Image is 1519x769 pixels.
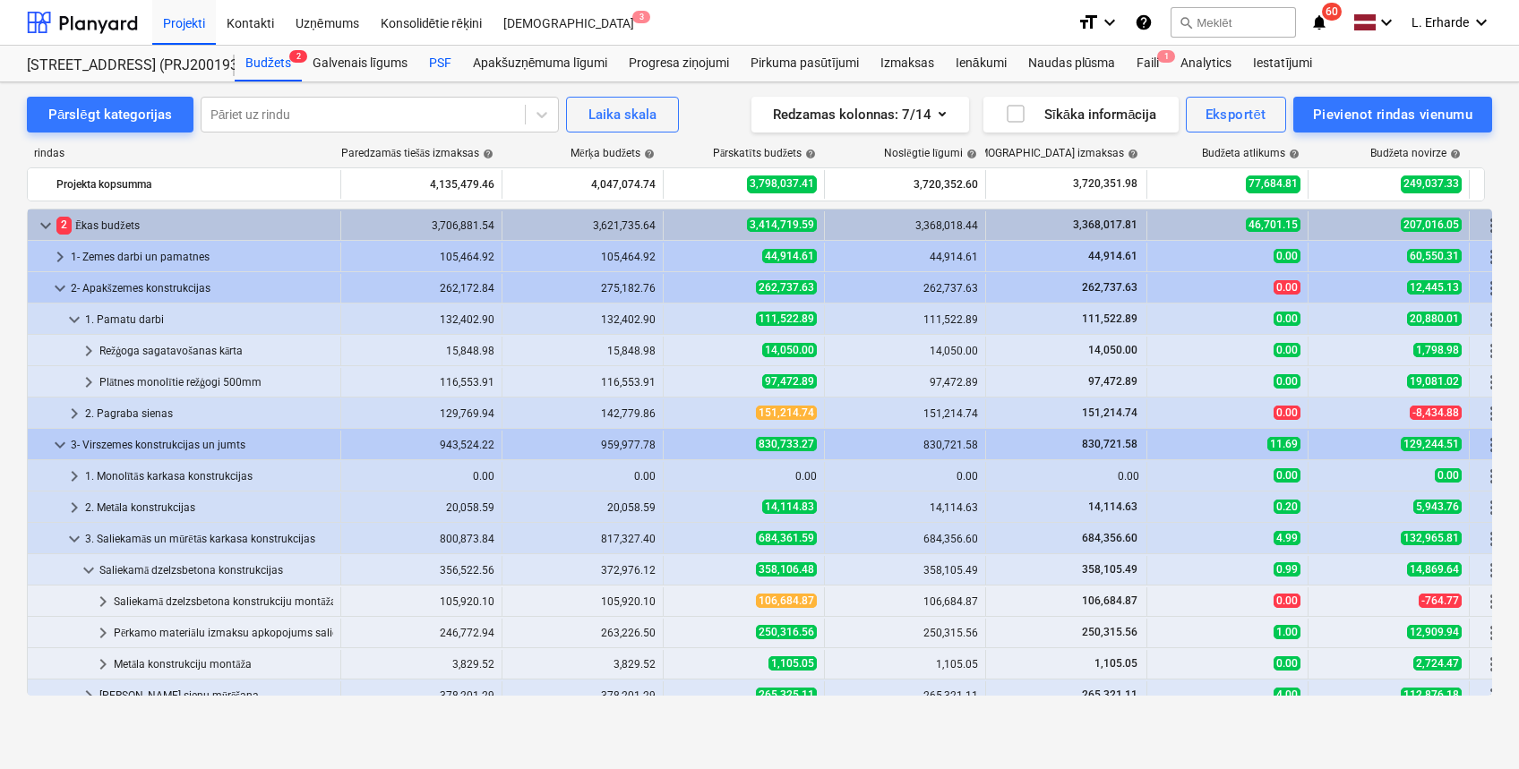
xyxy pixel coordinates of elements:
[832,219,978,232] div: 3,368,018.44
[756,406,817,420] span: 151,214.74
[49,246,71,268] span: keyboard_arrow_right
[832,470,978,483] div: 0.00
[1407,562,1462,577] span: 14,869.64
[99,368,333,397] div: Plātnes monolītie režģogi 500mm
[510,595,656,608] div: 105,920.10
[71,274,333,303] div: 2- Apakšzemes konstrukcijas
[418,46,462,81] a: PSF
[348,313,494,326] div: 132,402.90
[348,533,494,545] div: 800,873.84
[1093,657,1139,670] span: 1,105.05
[510,251,656,263] div: 105,464.92
[1202,147,1300,160] div: Budžeta atlikums
[1274,280,1300,295] span: 0.00
[1274,500,1300,514] span: 0.20
[1080,312,1139,325] span: 111,522.89
[1274,406,1300,420] span: 0.00
[1481,340,1503,362] span: Vairāk darbību
[832,501,978,514] div: 14,114.63
[1206,103,1266,126] div: Eksportēt
[510,627,656,639] div: 263,226.50
[78,372,99,393] span: keyboard_arrow_right
[78,340,99,362] span: keyboard_arrow_right
[510,564,656,577] div: 372,976.12
[1322,3,1342,21] span: 60
[1419,594,1462,608] span: -764.77
[566,97,679,132] button: Laika skala
[510,376,656,389] div: 116,553.91
[85,525,333,553] div: 3. Saliekamās un mūrētās karkasa konstrukcijas
[510,470,656,483] div: 0.00
[756,437,817,451] span: 830,733.27
[1080,688,1139,701] span: 265,321.11
[1274,688,1300,702] span: 4.00
[85,305,333,334] div: 1. Pamatu darbi
[1285,149,1300,159] span: help
[1179,15,1193,30] span: search
[832,564,978,577] div: 358,105.49
[1126,46,1170,81] div: Faili
[1481,560,1503,581] span: Vairāk darbību
[1274,468,1300,483] span: 0.00
[762,343,817,357] span: 14,050.00
[1435,468,1462,483] span: 0.00
[588,103,657,126] div: Laika skala
[27,56,213,75] div: [STREET_ADDRESS] (PRJ2001931) 2601882
[1481,372,1503,393] span: Vairāk darbību
[64,403,85,424] span: keyboard_arrow_right
[1407,312,1462,326] span: 20,880.01
[27,147,340,160] div: rindas
[348,251,494,263] div: 105,464.92
[1080,626,1139,638] span: 250,315.56
[462,46,618,81] a: Apakšuzņēmuma līgumi
[870,46,945,81] div: Izmaksas
[348,689,494,702] div: 378,201.29
[1080,563,1139,576] span: 358,105.49
[48,103,172,126] div: Pārslēgt kategorijas
[1446,149,1461,159] span: help
[302,46,418,81] a: Galvenais līgums
[1246,218,1300,232] span: 46,701.15
[479,149,493,159] span: help
[945,46,1017,81] a: Ienākumi
[235,46,302,81] a: Budžets2
[510,658,656,671] div: 3,829.52
[768,656,817,671] span: 1,105.05
[756,312,817,326] span: 111,522.89
[1017,46,1127,81] a: Naudas plūsma
[756,688,817,702] span: 265,325.11
[1481,654,1503,675] span: Vairāk darbību
[832,689,978,702] div: 265,321.11
[85,462,333,491] div: 1. Monolītās karkasa konstrukcijas
[1086,250,1139,262] span: 44,914.61
[1407,249,1462,263] span: 60,550.31
[756,562,817,577] span: 358,106.48
[832,595,978,608] div: 106,684.87
[49,278,71,299] span: keyboard_arrow_down
[1370,147,1461,160] div: Budžeta novirze
[510,170,656,199] div: 4,047,074.74
[1171,7,1296,38] button: Meklēt
[1274,562,1300,577] span: 0.99
[1481,528,1503,550] span: Vairāk darbību
[756,280,817,295] span: 262,737.63
[1376,12,1397,33] i: keyboard_arrow_down
[1413,343,1462,357] span: 1,798.98
[1401,175,1462,192] span: 249,037.33
[1242,46,1323,81] a: Iestatījumi
[1080,594,1139,607] span: 106,684.87
[1071,218,1139,231] span: 3,368,017.81
[1481,309,1503,330] span: Vairāk darbību
[762,249,817,263] span: 44,914.61
[1471,12,1492,33] i: keyboard_arrow_down
[671,470,817,483] div: 0.00
[773,103,948,126] div: Redzamas kolonnas : 7/14
[832,345,978,357] div: 14,050.00
[747,175,817,192] span: 3,798,037.41
[1310,12,1328,33] i: notifications
[832,251,978,263] div: 44,914.61
[740,46,870,81] a: Pirkuma pasūtījumi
